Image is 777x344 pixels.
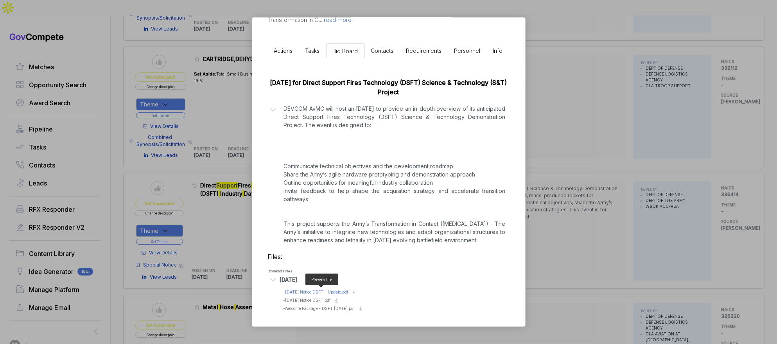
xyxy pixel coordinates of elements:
[284,290,349,294] span: - [DATE] Notice DSFT - Update.pdf
[323,16,352,23] span: read more
[280,276,298,284] div: [DATE]
[493,47,503,54] span: Info
[333,48,358,54] span: Bid Board
[454,47,481,54] span: Personnel
[274,47,293,54] span: Actions
[284,298,331,303] span: - [DATE] Notice DSFT.pdf
[268,269,292,273] a: Download all files
[270,79,507,96] a: [DATE] for Direct Support Fires Technology (DSFT) Science & Technology (S&T) Project
[406,47,442,54] span: Requirements
[284,306,355,311] span: - Welcome Package - DSFT [DATE].pdf
[268,252,510,261] h3: Files:
[371,47,394,54] span: Contacts
[284,104,506,244] p: DEVCOM AvMC will host an [DATE] to provide an in-depth overview of its anticipated Direct Support...
[305,47,320,54] span: Tasks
